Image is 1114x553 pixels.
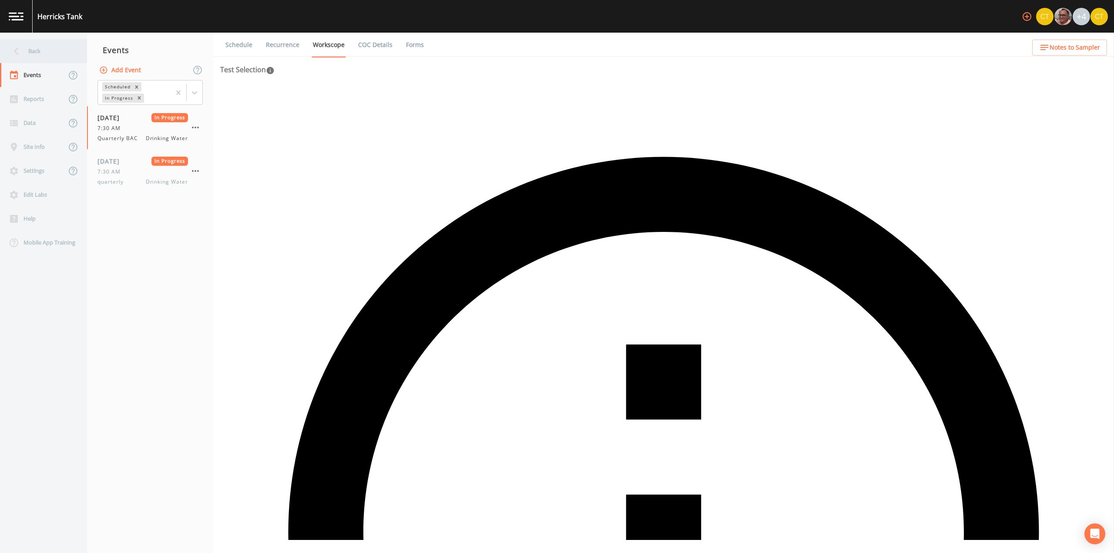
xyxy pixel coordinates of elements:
[151,113,188,122] span: In Progress
[1036,8,1054,25] div: Chris Tobin
[312,33,346,57] a: Workscope
[97,134,143,142] span: Quarterly BAC
[87,150,213,193] a: [DATE]In Progress7:30 AMquarterlyDrinking Water
[151,157,188,166] span: In Progress
[97,113,126,122] span: [DATE]
[1036,8,1054,25] img: 7f2cab73c0e50dc3fbb7023805f649db
[97,62,144,78] button: Add Event
[146,178,188,186] span: Drinking Water
[224,33,254,57] a: Schedule
[102,82,132,91] div: Scheduled
[1054,8,1072,25] img: e2d790fa78825a4bb76dcb6ab311d44c
[1091,8,1108,25] img: 7f2cab73c0e50dc3fbb7023805f649db
[87,106,213,150] a: [DATE]In Progress7:30 AMQuarterly BACDrinking Water
[265,33,301,57] a: Recurrence
[1032,40,1107,56] button: Notes to Sampler
[97,168,126,176] span: 7:30 AM
[1054,8,1072,25] div: Mike Franklin
[1050,42,1100,53] span: Notes to Sampler
[97,178,129,186] span: quarterly
[1084,523,1105,544] div: Open Intercom Messenger
[132,82,141,91] div: Remove Scheduled
[102,94,134,103] div: In Progress
[405,33,425,57] a: Forms
[357,33,394,57] a: COC Details
[37,11,82,22] div: Herricks Tank
[87,39,213,61] div: Events
[97,124,126,132] span: 7:30 AM
[146,134,188,142] span: Drinking Water
[134,94,144,103] div: Remove In Progress
[1073,8,1090,25] div: +4
[97,157,126,166] span: [DATE]
[266,66,275,75] svg: In this section you'll be able to select the analytical test to run, based on the media type, and...
[9,12,23,20] img: logo
[220,64,275,75] div: Test Selection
